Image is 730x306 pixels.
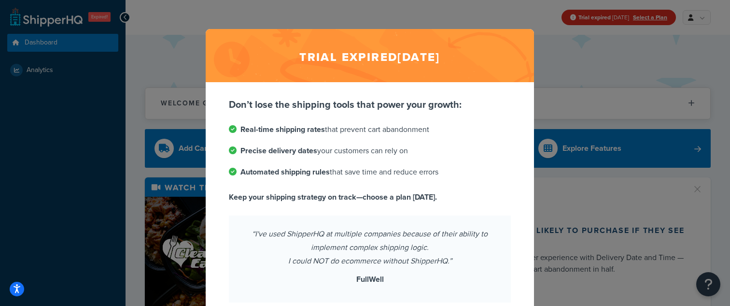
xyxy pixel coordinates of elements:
h2: Trial expired [DATE] [206,29,534,82]
p: Keep your shipping strategy on track—choose a plan [DATE]. [229,190,511,204]
strong: Precise delivery dates [240,145,317,156]
p: Don’t lose the shipping tools that power your growth: [229,98,511,111]
li: that prevent cart abandonment [229,123,511,136]
strong: Real-time shipping rates [240,124,325,135]
li: that save time and reduce errors [229,165,511,179]
li: your customers can rely on [229,144,511,158]
p: “I've used ShipperHQ at multiple companies because of their ability to implement complex shipping... [240,227,499,268]
p: FullWell [240,273,499,286]
strong: Automated shipping rules [240,166,330,177]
